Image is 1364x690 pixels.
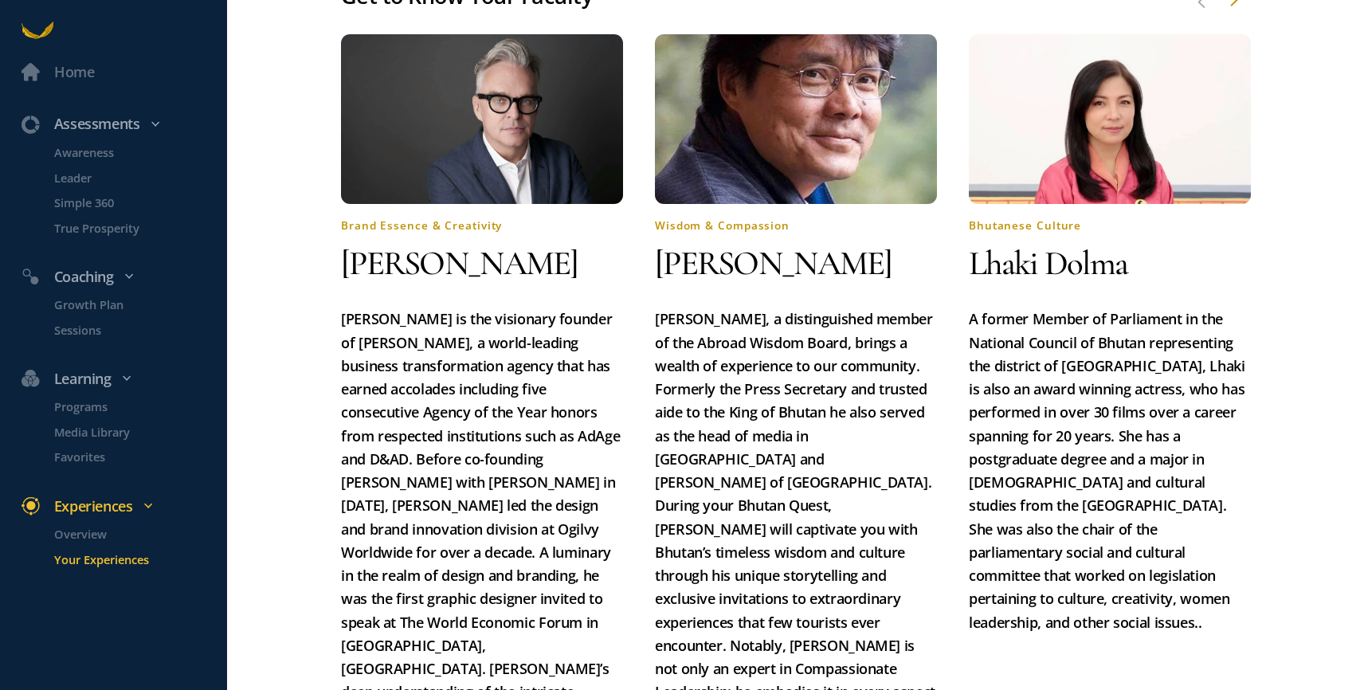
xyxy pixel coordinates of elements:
p: Growth Plan [54,296,224,314]
p: Overview [54,525,224,543]
div: Assessments [11,112,235,135]
p: Media Library [54,423,224,441]
a: Sessions [33,320,228,339]
a: Simple 360 [33,194,228,212]
img: quest-1756313231849.jpg [341,34,623,203]
a: Growth Plan [33,296,228,314]
p: Your Experiences [54,550,224,568]
a: Overview [33,525,228,543]
a: Favorites [33,448,228,466]
img: quest-1756313307132.jpg [969,34,1251,203]
h2: [PERSON_NAME] [341,240,623,287]
div: Experiences [11,495,235,518]
p: True Prosperity [54,218,224,237]
a: Programs [33,398,228,416]
p: Sessions [54,320,224,339]
h2: Lhaki Dolma [969,240,1251,287]
h4: Brand Essence & Creativity [341,204,623,233]
div: Home [54,61,95,84]
div: Learning [11,367,235,390]
p: A former Member of Parliament in the National Council of Bhutan representing the district of [GEO... [969,293,1251,634]
a: Your Experiences [33,550,228,568]
img: quest-1756313271785.jpg [655,34,937,203]
p: Simple 360 [54,194,224,212]
a: Awareness [33,143,228,162]
p: Awareness [54,143,224,162]
p: Favorites [54,448,224,466]
h4: Wisdom & Compassion [655,204,937,233]
h4: Bhutanese Culture [969,204,1251,233]
div: Coaching [11,265,235,288]
a: True Prosperity [33,218,228,237]
p: Leader [54,168,224,186]
a: Leader [33,168,228,186]
p: Programs [54,398,224,416]
a: Media Library [33,423,228,441]
h2: [PERSON_NAME] [655,240,937,287]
